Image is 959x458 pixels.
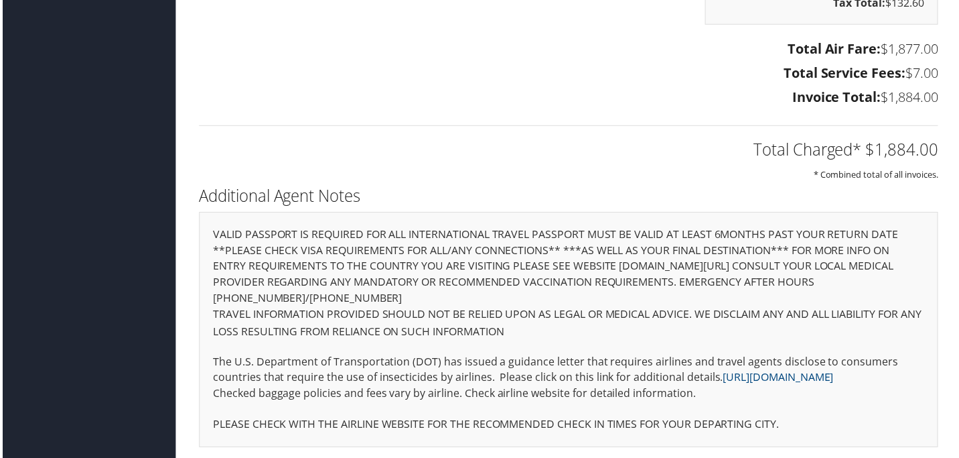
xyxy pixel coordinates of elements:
p: PLEASE CHECK WITH THE AIRLINE WEBSITE FOR THE RECOMMENDED CHECK IN TIMES FOR YOUR DEPARTING CITY. [212,418,927,436]
h3: $1,877.00 [198,40,941,59]
h2: Total Charged* $1,884.00 [198,139,941,162]
div: VALID PASSPORT IS REQUIRED FOR ALL INTERNATIONAL TRAVEL PASSPORT MUST BE VALID AT LEAST 6MONTHS P... [198,213,941,449]
a: [URL][DOMAIN_NAME] [725,372,836,387]
h2: Additional Agent Notes [198,186,941,209]
h3: $7.00 [198,64,941,83]
p: TRAVEL INFORMATION PROVIDED SHOULD NOT BE RELIED UPON AS LEGAL OR MEDICAL ADVICE. WE DISCLAIM ANY... [212,308,927,342]
small: * Combined total of all invoices. [816,170,941,182]
strong: Total Air Fare: [790,40,883,58]
strong: Total Service Fees: [786,64,908,82]
h3: $1,884.00 [198,89,941,107]
p: Checked baggage policies and fees vary by airline. Check airline website for detailed information. [212,388,927,405]
strong: Invoice Total: [794,89,883,107]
